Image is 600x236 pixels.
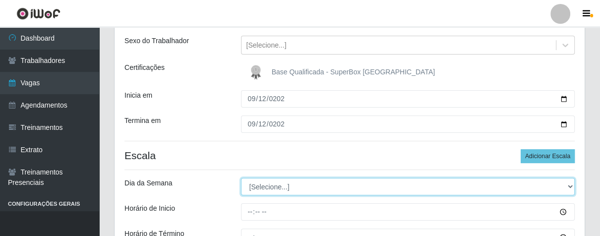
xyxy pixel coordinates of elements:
[246,62,270,82] img: Base Qualificada - SuperBox Brasil
[124,62,165,73] label: Certificações
[246,40,287,51] div: [Selecione...]
[241,116,575,133] input: 00/00/0000
[124,36,189,46] label: Sexo do Trabalhador
[521,149,575,163] button: Adicionar Escala
[124,116,161,126] label: Termina em
[124,90,152,101] label: Inicia em
[124,203,175,214] label: Horário de Inicio
[16,7,60,20] img: CoreUI Logo
[272,68,435,76] span: Base Qualificada - SuperBox [GEOGRAPHIC_DATA]
[124,178,173,188] label: Dia da Semana
[124,149,575,162] h4: Escala
[241,90,575,108] input: 00/00/0000
[241,203,575,221] input: 00:00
